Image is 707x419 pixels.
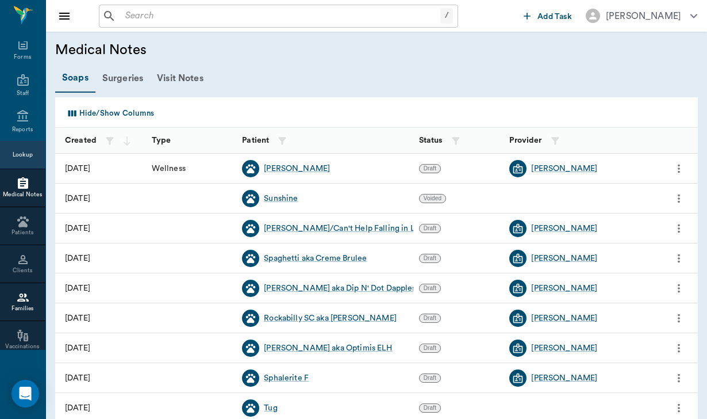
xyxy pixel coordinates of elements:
div: / [440,8,453,24]
div: 09/11/25 [65,253,90,264]
a: [PERSON_NAME]/Can't Help Falling in Luv [264,223,424,234]
a: [PERSON_NAME] aka Dip N' Dot Dapples [264,283,416,294]
h5: Medical Notes [55,41,357,59]
button: more [670,279,688,298]
button: Close drawer [53,5,76,28]
a: Sphalerite F [264,372,309,384]
span: Draft [420,224,440,233]
div: 09/23/25 [65,163,90,174]
button: more [670,338,688,358]
span: Draft [420,254,440,262]
a: [PERSON_NAME] [531,342,597,354]
a: [PERSON_NAME] [264,163,330,174]
a: [PERSON_NAME] [531,372,597,384]
a: Tug [264,402,277,414]
a: [PERSON_NAME] [531,253,597,264]
button: Select columns [63,104,157,123]
div: Lookup [13,151,33,159]
a: [PERSON_NAME] [531,313,597,324]
strong: Provider [509,136,541,144]
div: 09/11/25 [65,372,90,384]
div: Open Intercom Messenger [11,380,39,407]
a: [PERSON_NAME] [531,223,597,234]
span: Draft [420,404,440,412]
span: Voided [420,195,446,203]
button: more [670,249,688,268]
span: Draft [420,314,440,322]
strong: Type [152,136,171,144]
button: more [670,159,688,178]
div: Reports [12,125,33,134]
a: [PERSON_NAME] [531,163,597,174]
button: more [670,219,688,238]
a: [PERSON_NAME] aka Optimis ELH [264,342,392,354]
div: 09/11/25 [65,283,90,294]
strong: Created [65,136,97,144]
a: [PERSON_NAME] [531,283,597,294]
span: Draft [420,165,440,173]
div: Surgeries [95,64,150,92]
button: [PERSON_NAME] [577,5,706,26]
div: 09/11/25 [65,223,90,234]
button: more [670,368,688,388]
button: Add Task [519,5,577,26]
a: Sunshine [264,193,298,204]
div: [PERSON_NAME] [606,9,681,23]
div: Forms [14,53,31,62]
button: more [670,189,688,208]
span: Draft [420,374,440,382]
a: Rockabilly SC aka [PERSON_NAME] [264,313,397,324]
button: more [670,308,688,328]
div: 09/16/25 [65,193,90,204]
span: Draft [420,344,440,352]
div: Soaps [55,64,95,93]
div: Staff [17,89,29,98]
strong: Status [419,136,443,144]
button: more [670,398,688,418]
div: 09/11/25 [65,313,90,324]
a: Spaghetti aka Creme Brulee [264,253,367,264]
div: Visit Notes [150,64,210,92]
strong: Patient [242,136,269,144]
span: Draft [420,284,440,292]
div: 08/29/25 [65,402,90,414]
div: Wellness [146,154,237,184]
div: 09/11/25 [65,342,90,354]
input: Search [121,8,440,24]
